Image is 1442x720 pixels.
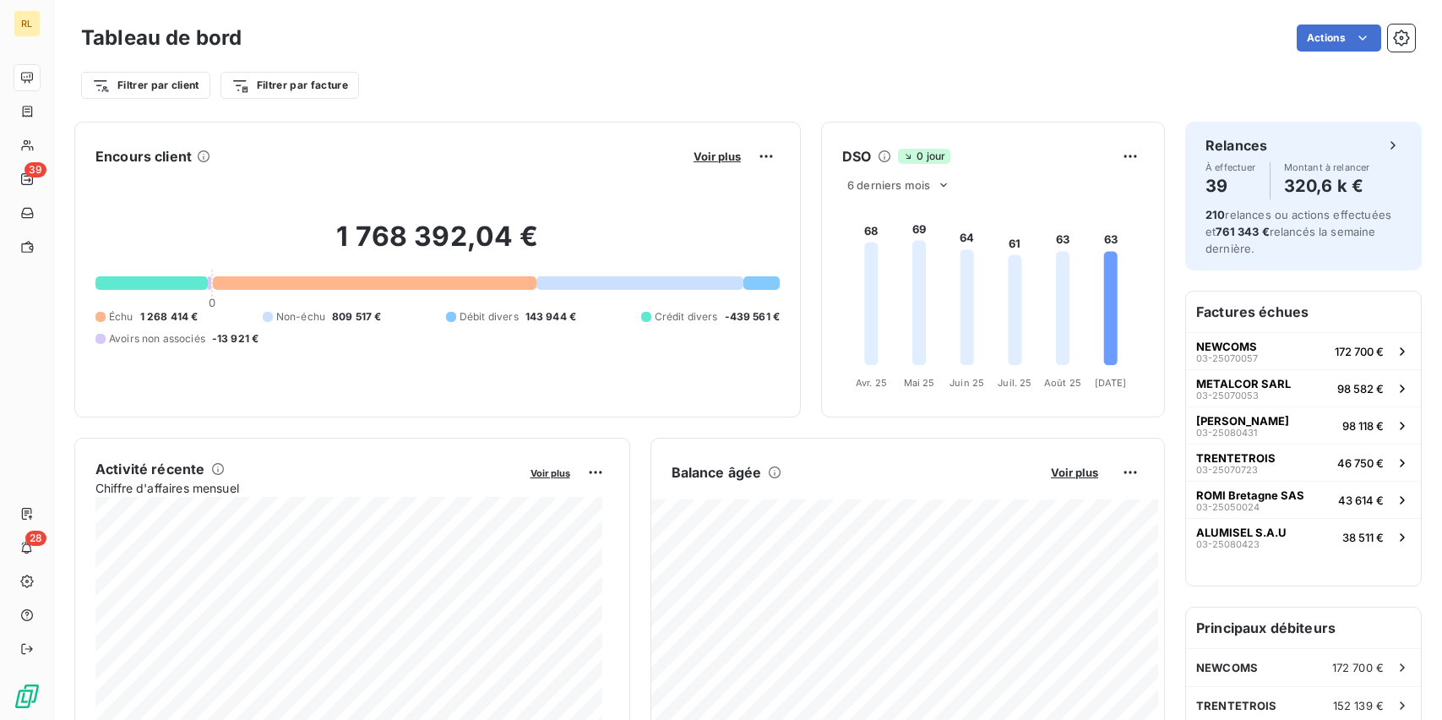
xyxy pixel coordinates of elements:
span: 172 700 € [1335,345,1384,358]
h4: 320,6 k € [1284,172,1370,199]
button: ROMI Bretagne SAS03-2505002443 614 € [1186,481,1421,518]
div: RL [14,10,41,37]
h6: Principaux débiteurs [1186,608,1421,648]
button: [PERSON_NAME]03-2508043198 118 € [1186,406,1421,444]
span: Chiffre d'affaires mensuel [95,479,519,497]
span: NEWCOMS [1196,661,1258,674]
h6: DSO [842,146,871,166]
span: 98 118 € [1342,419,1384,433]
button: Filtrer par facture [220,72,359,99]
span: À effectuer [1205,162,1256,172]
span: 03-25070053 [1196,390,1259,401]
h6: Balance âgée [672,462,762,483]
span: ROMI Bretagne SAS [1196,488,1304,502]
span: NEWCOMS [1196,340,1257,353]
span: 6 derniers mois [847,178,930,192]
span: 39 [24,162,46,177]
span: 03-25050024 [1196,502,1260,512]
span: Montant à relancer [1284,162,1370,172]
span: relances ou actions effectuées et relancés la semaine dernière. [1205,208,1391,255]
h6: Encours client [95,146,192,166]
button: Voir plus [525,465,575,480]
tspan: Mai 25 [904,377,935,389]
tspan: [DATE] [1095,377,1127,389]
span: 38 511 € [1342,531,1384,544]
tspan: Juil. 25 [998,377,1031,389]
button: Filtrer par client [81,72,210,99]
span: Voir plus [1051,466,1098,479]
tspan: Août 25 [1044,377,1081,389]
h6: Factures échues [1186,292,1421,332]
span: Voir plus [531,467,570,479]
span: 172 700 € [1332,661,1384,674]
span: 46 750 € [1337,456,1384,470]
h2: 1 768 392,04 € [95,220,780,270]
span: Avoirs non associés [109,331,205,346]
h6: Activité récente [95,459,204,479]
h6: Relances [1205,135,1267,155]
img: Logo LeanPay [14,683,41,710]
span: 809 517 € [332,309,381,325]
h4: 39 [1205,172,1256,199]
span: 761 343 € [1216,225,1269,238]
button: Voir plus [1046,465,1103,480]
span: TRENTETROIS [1196,451,1276,465]
tspan: Juin 25 [950,377,984,389]
span: [PERSON_NAME] [1196,414,1289,428]
span: 03-25070723 [1196,465,1258,475]
span: 1 268 414 € [140,309,199,325]
span: Crédit divers [655,309,718,325]
button: ALUMISEL S.A.U03-2508042338 511 € [1186,518,1421,555]
span: -439 561 € [725,309,781,325]
span: 03-25080431 [1196,428,1257,438]
span: 28 [25,531,46,546]
span: ALUMISEL S.A.U [1196,526,1287,539]
button: METALCOR SARL03-2507005398 582 € [1186,369,1421,406]
span: Voir plus [694,150,741,163]
span: Non-échu [276,309,325,325]
span: 98 582 € [1337,382,1384,395]
span: 152 139 € [1333,699,1384,712]
span: TRENTETROIS [1196,699,1277,712]
span: 210 [1205,208,1225,221]
span: 143 944 € [525,309,576,325]
span: Débit divers [460,309,519,325]
span: 03-25070057 [1196,353,1258,363]
tspan: Avr. 25 [856,377,887,389]
span: METALCOR SARL [1196,377,1291,390]
span: 03-25080423 [1196,539,1260,549]
button: TRENTETROIS03-2507072346 750 € [1186,444,1421,481]
button: NEWCOMS03-25070057172 700 € [1186,332,1421,369]
span: 43 614 € [1338,494,1384,507]
span: Échu [109,309,133,325]
span: 0 [209,296,215,309]
h3: Tableau de bord [81,23,242,53]
span: 0 jour [898,149,950,164]
button: Voir plus [688,149,746,164]
span: -13 921 € [212,331,258,346]
button: Actions [1297,25,1381,52]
